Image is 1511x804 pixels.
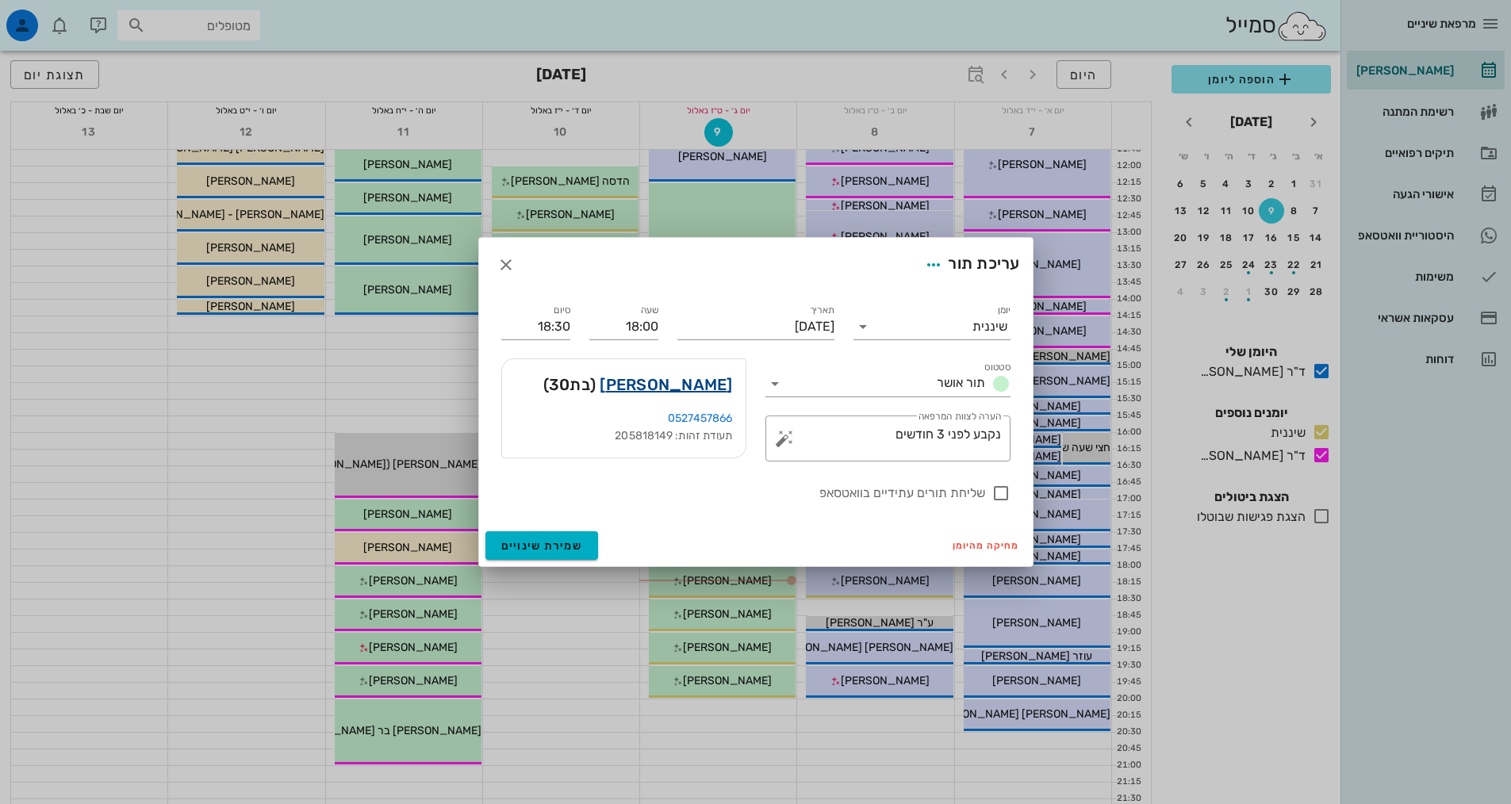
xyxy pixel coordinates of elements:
[853,314,1011,339] div: יומןשיננית
[554,304,570,316] label: סיום
[515,427,733,445] div: תעודת זהות: 205818149
[501,539,583,553] span: שמירת שינויים
[984,362,1011,373] label: סטטוס
[997,304,1011,316] label: יומן
[485,531,599,560] button: שמירת שינויים
[549,375,570,394] span: 30
[543,372,596,397] span: (בת )
[919,251,1019,279] div: עריכת תור
[972,320,1007,334] div: שיננית
[640,304,658,316] label: שעה
[668,412,733,425] a: 0527457866
[600,372,732,397] a: [PERSON_NAME]
[809,304,834,316] label: תאריך
[937,375,985,390] span: תור אושר
[953,540,1020,551] span: מחיקה מהיומן
[501,485,985,501] label: שליחת תורים עתידיים בוואטסאפ
[765,371,1011,396] div: סטטוסתור אושר
[946,534,1026,557] button: מחיקה מהיומן
[918,411,1000,423] label: הערה לצוות המרפאה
